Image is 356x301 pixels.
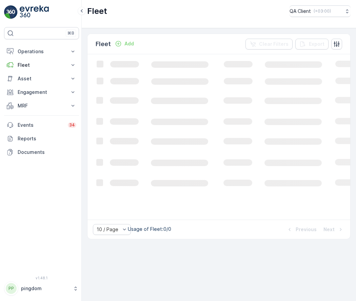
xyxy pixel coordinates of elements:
p: Asset [18,75,65,82]
img: logo [4,5,18,19]
p: Clear Filters [259,41,289,47]
img: logo_light-DOdMpM7g.png [20,5,49,19]
button: Add [112,40,137,48]
p: ⌘B [67,31,74,36]
p: Add [124,40,134,47]
p: Reports [18,135,76,142]
p: QA Client [290,8,311,15]
p: MRF [18,102,65,109]
button: Next [323,225,345,234]
button: Engagement [4,85,79,99]
span: v 1.48.1 [4,276,79,280]
button: QA Client(+03:00) [290,5,351,17]
p: Documents [18,149,76,156]
p: pingdom [21,285,70,292]
button: Clear Filters [245,39,293,49]
p: Fleet [96,39,111,49]
p: 34 [69,122,75,128]
p: Usage of Fleet : 0/0 [128,226,171,233]
div: PP [6,283,17,294]
button: Fleet [4,58,79,72]
p: Events [18,122,64,128]
p: Fleet [18,62,65,68]
button: Asset [4,72,79,85]
p: Next [323,226,335,233]
button: Export [295,39,329,49]
a: Events34 [4,118,79,132]
p: ( +03:00 ) [314,8,331,14]
button: MRF [4,99,79,113]
p: Previous [296,226,317,233]
p: Fleet [87,6,107,17]
button: Previous [285,225,317,234]
button: Operations [4,45,79,58]
p: Engagement [18,89,65,96]
a: Documents [4,145,79,159]
a: Reports [4,132,79,145]
p: Operations [18,48,65,55]
button: PPpingdom [4,281,79,296]
p: Export [309,41,324,47]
